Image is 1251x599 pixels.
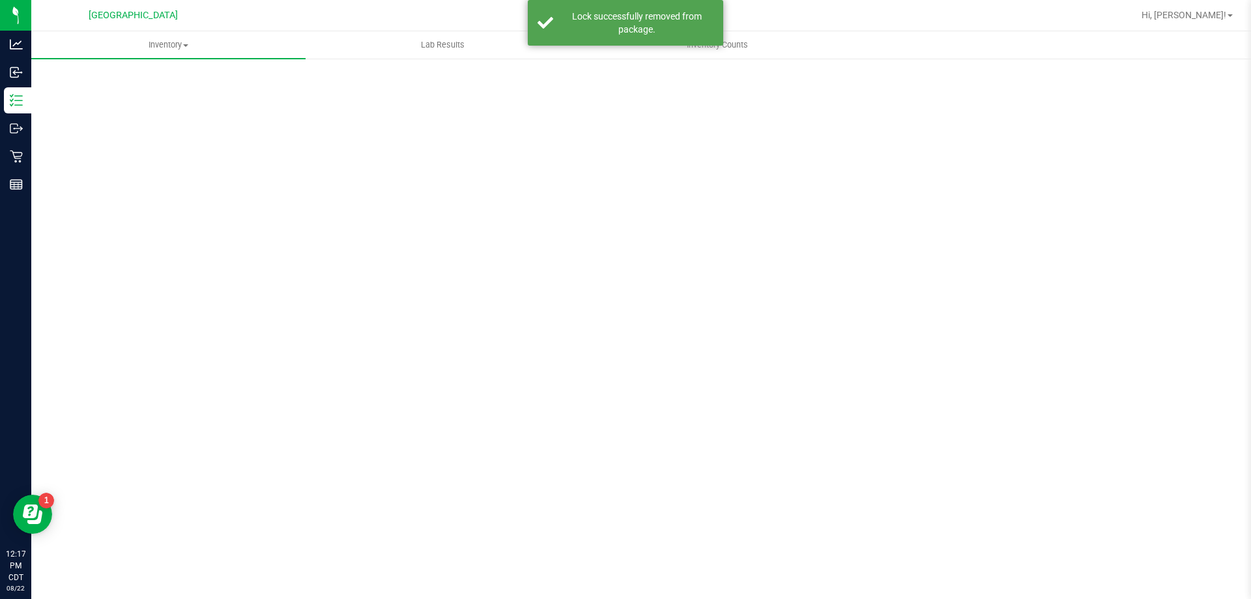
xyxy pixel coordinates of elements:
[38,493,54,508] iframe: Resource center unread badge
[10,38,23,51] inline-svg: Analytics
[10,178,23,191] inline-svg: Reports
[31,31,306,59] a: Inventory
[89,10,178,21] span: [GEOGRAPHIC_DATA]
[560,10,713,36] div: Lock successfully removed from package.
[10,150,23,163] inline-svg: Retail
[403,39,482,51] span: Lab Results
[6,548,25,583] p: 12:17 PM CDT
[10,122,23,135] inline-svg: Outbound
[31,39,306,51] span: Inventory
[10,66,23,79] inline-svg: Inbound
[13,495,52,534] iframe: Resource center
[1142,10,1226,20] span: Hi, [PERSON_NAME]!
[6,583,25,593] p: 08/22
[306,31,580,59] a: Lab Results
[10,94,23,107] inline-svg: Inventory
